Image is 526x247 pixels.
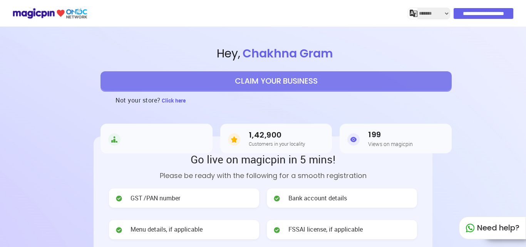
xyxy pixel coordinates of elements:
[459,217,526,239] div: Need help?
[240,45,335,62] span: Chakhna Gram
[249,141,305,146] h5: Customers in your locality
[101,71,452,91] button: CLAIM YOUR BUSINESS
[228,132,240,147] img: Customers
[115,226,123,234] img: check
[131,225,203,234] span: Menu details, if applicable
[109,170,417,181] p: Please be ready with the following for a smooth registration
[249,131,305,139] h3: 1,42,900
[26,45,526,62] span: Hey ,
[273,195,281,202] img: check
[115,195,123,202] img: check
[347,132,360,147] img: Views
[162,97,186,104] span: Click here
[116,91,161,110] h3: Not your store?
[410,10,417,17] img: j2MGCQAAAABJRU5ErkJggg==
[368,141,413,147] h5: Views on magicpin
[288,225,363,234] span: FSSAI license, if applicable
[109,152,417,166] h2: Go live on magicpin in 5 mins!
[368,130,413,139] h3: 199
[273,226,281,234] img: check
[466,223,475,233] img: whatapp_green.7240e66a.svg
[288,194,347,203] span: Bank account details
[131,194,180,203] span: GST /PAN number
[108,132,121,147] img: Rank
[12,7,87,20] img: ondc-logo-new-small.8a59708e.svg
